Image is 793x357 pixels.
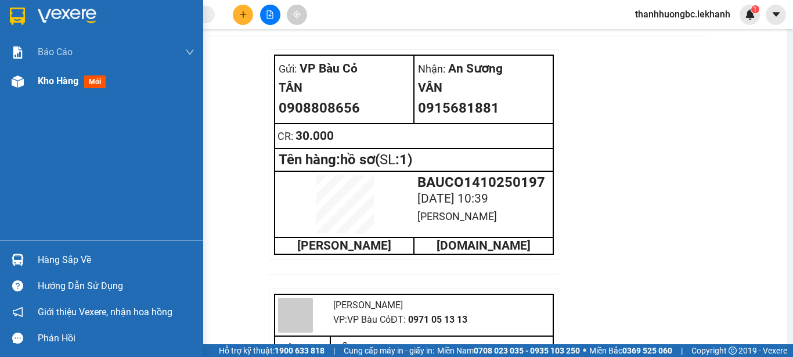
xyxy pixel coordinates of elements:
[279,78,410,98] div: TÂN
[753,5,757,13] span: 1
[112,52,231,68] div: 0329444722
[771,9,781,20] span: caret-down
[12,254,24,266] img: warehouse-icon
[745,9,755,20] img: icon-new-feature
[380,152,395,168] span: SL
[626,7,740,21] span: thanhhuongbc.lekhanh
[10,38,104,54] div: 0919378275
[589,344,672,357] span: Miền Bắc
[260,5,280,25] button: file-add
[279,153,549,167] div: Tên hàng: hồ sơ ( : 1 )
[333,312,550,327] div: VP: VP Bàu Cỏ ĐT:
[10,11,28,23] span: Gửi:
[12,333,23,344] span: message
[417,189,549,208] div: [DATE] 10:39
[333,298,550,312] div: [PERSON_NAME]
[437,344,580,357] span: Miền Nam
[38,75,78,86] span: Kho hàng
[12,75,24,88] img: warehouse-icon
[277,127,412,146] div: 30.000
[279,63,297,75] span: Gửi:
[287,5,307,25] button: aim
[233,5,253,25] button: plus
[10,10,104,24] div: VP Bàu Cỏ
[417,208,549,225] div: [PERSON_NAME]
[279,59,410,78] div: VP Bàu Cỏ
[344,344,434,357] span: Cung cấp máy in - giấy in:
[414,237,553,254] td: [DOMAIN_NAME]
[408,314,467,325] span: 0971 05 13 13
[12,306,23,318] span: notification
[418,63,445,75] span: Nhận:
[10,24,104,38] div: tiến
[418,78,549,98] div: VÂN
[622,346,672,355] strong: 0369 525 060
[38,251,194,269] div: Hàng sắp về
[333,344,335,357] span: |
[751,5,759,13] sup: 1
[219,344,325,357] span: Hỗ trợ kỹ thuật:
[38,277,194,295] div: Hướng dẫn sử dụng
[185,48,194,57] span: down
[418,98,549,120] div: 0915681881
[474,346,580,355] strong: 0708 023 035 - 0935 103 250
[279,98,410,120] div: 0908808656
[38,305,172,319] span: Giới thiệu Vexere, nhận hoa hồng
[729,347,737,355] span: copyright
[766,5,786,25] button: caret-down
[583,348,586,353] span: ⚪️
[277,130,295,142] span: CR :
[293,10,301,19] span: aim
[9,75,106,89] div: 30.000
[112,38,231,52] div: bảo
[12,280,23,291] span: question-circle
[38,330,194,347] div: Phản hồi
[38,45,73,59] span: Báo cáo
[239,10,247,19] span: plus
[12,46,24,59] img: solution-icon
[112,11,139,23] span: Nhận:
[275,346,325,355] strong: 1900 633 818
[681,344,683,357] span: |
[418,59,549,78] div: An Sương
[417,175,549,189] div: BAUCO1410250197
[84,75,106,88] span: mới
[9,76,27,88] span: CR :
[275,237,414,254] td: [PERSON_NAME]
[266,10,274,19] span: file-add
[10,8,25,25] img: logo-vxr
[112,10,231,38] div: VP [GEOGRAPHIC_DATA]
